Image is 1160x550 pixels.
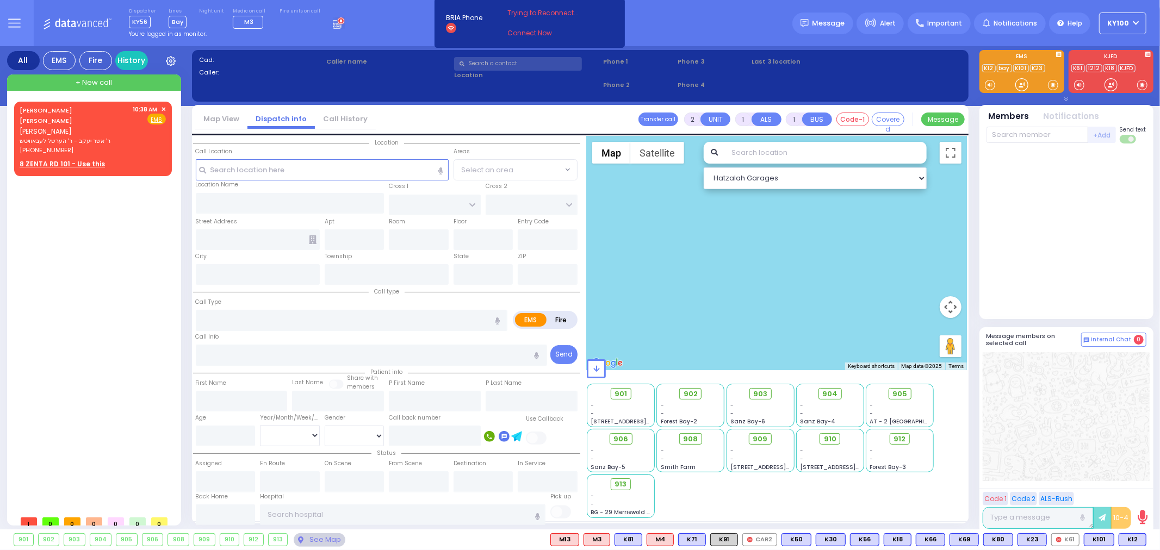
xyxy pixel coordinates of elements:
[752,57,857,66] label: Last 3 location
[872,112,904,126] button: Covered
[752,112,781,126] button: ALS
[870,447,873,455] span: -
[802,112,832,126] button: BUS
[800,447,803,455] span: -
[1018,533,1047,546] div: BLS
[850,533,879,546] div: K56
[822,389,838,399] span: 904
[1010,492,1037,505] button: Code 2
[389,379,425,387] label: P First Name
[1084,533,1114,546] div: K101
[753,434,768,445] span: 909
[724,142,926,164] input: Search location
[64,534,85,546] div: 903
[983,533,1013,546] div: BLS
[1099,12,1146,34] button: Ky100
[454,147,470,156] label: Areas
[950,533,979,546] div: K69
[987,127,1088,143] input: Search member
[800,401,803,409] span: -
[850,533,879,546] div: BLS
[710,533,738,546] div: K91
[389,414,441,422] label: Call back number
[20,159,105,168] u: 8 ZENTA RD 101 - Use this
[195,114,247,124] a: Map View
[590,356,625,370] img: Google
[161,105,166,114] span: ✕
[129,30,207,38] span: You're logged in as monitor.
[1056,537,1062,542] img: red-radio-icon.svg
[591,508,652,516] span: BG - 29 Merriewold S.
[260,459,285,468] label: En Route
[546,313,576,327] label: Fire
[21,517,37,526] span: 1
[347,383,375,391] span: members
[940,142,962,164] button: Toggle fullscreen view
[1018,533,1047,546] div: K23
[591,447,594,455] span: -
[800,455,803,463] span: -
[169,8,187,15] label: Lines
[615,533,642,546] div: BLS
[870,409,873,417] span: -
[325,217,334,226] label: Apt
[196,252,207,261] label: City
[507,8,593,18] span: Trying to Reconnect...
[1044,110,1100,123] button: Notifications
[461,165,513,176] span: Select an area
[196,414,207,422] label: Age
[365,368,408,376] span: Patient info
[1103,64,1117,72] a: K18
[730,417,765,426] span: Sanz Bay-6
[325,414,345,422] label: Gender
[550,533,579,546] div: M13
[747,537,753,542] img: red-radio-icon.svg
[1120,126,1146,134] span: Send text
[584,533,610,546] div: ALS
[982,64,996,72] a: K12
[678,57,748,66] span: Phone 3
[824,434,836,445] span: 910
[486,182,507,191] label: Cross 2
[194,534,215,546] div: 909
[753,389,767,399] span: 903
[647,533,674,546] div: M4
[280,8,320,15] label: Fire units on call
[294,533,345,547] div: See map
[199,68,323,77] label: Caller:
[550,492,571,501] label: Pick up
[20,106,72,126] a: [PERSON_NAME] [PERSON_NAME]
[526,415,563,423] label: Use Callback
[916,533,945,546] div: BLS
[661,455,664,463] span: -
[247,114,315,124] a: Dispatch info
[326,57,450,66] label: Caller name
[389,182,408,191] label: Cross 1
[1119,533,1146,546] div: BLS
[369,287,405,296] span: Call type
[1119,533,1146,546] div: K12
[260,492,284,501] label: Hospital
[892,389,907,399] span: 905
[678,533,706,546] div: K71
[108,517,124,526] span: 0
[638,112,678,126] button: Transfer call
[683,434,698,445] span: 908
[661,463,696,471] span: Smith Farm
[615,533,642,546] div: K81
[801,19,809,27] img: message.svg
[816,533,846,546] div: BLS
[196,147,233,156] label: Call Location
[196,333,219,341] label: Call Info
[515,313,547,327] label: EMS
[615,479,627,490] span: 913
[20,136,129,146] span: ר' אשר יעקב - ר' הערשל לעבאוויטש
[42,517,59,526] span: 0
[983,492,1008,505] button: Code 1
[90,534,111,546] div: 904
[196,459,222,468] label: Assigned
[325,252,352,261] label: Township
[129,16,151,28] span: KY56
[518,252,526,261] label: ZIP
[800,417,835,426] span: Sanz Bay-4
